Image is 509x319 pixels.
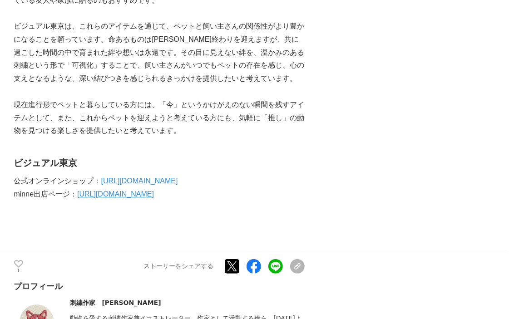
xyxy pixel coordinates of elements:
[14,156,305,170] h2: ビジュアル東京
[14,20,305,85] p: ビジュアル東京は、これらのアイテムを通じて、ペットと飼い主さんの関係性がより豊かになることを願っています。命あるものは[PERSON_NAME]終わりを迎えますが、共に過ごした時間の中で育まれた...
[14,281,305,292] div: プロフィール
[70,299,305,307] div: 刺繍作家 [PERSON_NAME]
[77,190,154,198] a: [URL][DOMAIN_NAME]
[14,269,23,273] p: 1
[101,177,178,185] a: [URL][DOMAIN_NAME]
[14,98,305,137] p: 現在進行形でペットと暮らしている方には、「今」というかけがえのない瞬間を残すアイテムとして、また、これからペットを迎えようと考えている方にも、気軽に「推し」の動物を見つける楽しさを提供したいと考...
[14,175,305,188] p: 公式オンラインショップ：
[14,188,305,201] p: minne出店ページ：
[144,262,214,270] p: ストーリーをシェアする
